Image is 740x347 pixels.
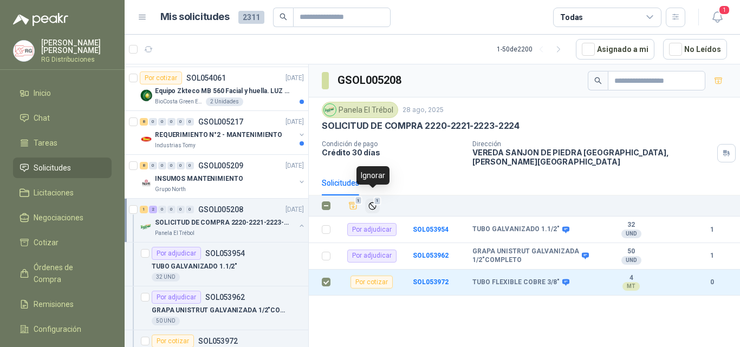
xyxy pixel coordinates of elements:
[13,13,68,26] img: Logo peakr
[140,176,153,189] img: Company Logo
[285,205,304,215] p: [DATE]
[355,197,362,205] span: 1
[413,252,449,259] a: SOL053962
[13,319,112,339] a: Configuración
[140,89,153,102] img: Company Logo
[125,286,308,330] a: Por adjudicarSOL053962GRAPA UNISTRUT GALVANIZADA 1/2"COMPLETO50 UND
[347,223,397,236] div: Por adjudicar
[13,232,112,253] a: Cotizar
[697,225,727,235] b: 1
[198,206,243,213] p: GSOL005208
[167,206,176,213] div: 0
[186,118,194,126] div: 0
[140,206,148,213] div: 1
[718,5,730,15] span: 1
[472,247,579,264] b: GRAPA UNISTRUT GALVANIZADA 1/2"COMPLETO
[152,317,180,325] div: 50 UND
[413,278,449,286] b: SOL053972
[594,247,668,256] b: 50
[155,229,194,238] p: Panela El Trébol
[149,118,157,126] div: 0
[149,162,157,169] div: 0
[324,104,336,116] img: Company Logo
[238,11,264,24] span: 2311
[34,212,83,224] span: Negociaciones
[160,9,230,25] h1: Mis solicitudes
[158,206,166,213] div: 0
[350,276,393,289] div: Por cotizar
[13,294,112,315] a: Remisiones
[177,162,185,169] div: 0
[177,118,185,126] div: 0
[34,187,74,199] span: Licitaciones
[34,162,71,174] span: Solicitudes
[167,162,176,169] div: 0
[198,337,238,345] p: SOL053972
[34,323,81,335] span: Configuración
[594,221,668,230] b: 32
[158,118,166,126] div: 0
[13,207,112,228] a: Negociaciones
[472,140,713,148] p: Dirección
[41,39,112,54] p: [PERSON_NAME] [PERSON_NAME]
[155,97,204,106] p: BioCosta Green Energy S.A.S
[472,148,713,166] p: VEREDA SANJON DE PIEDRA [GEOGRAPHIC_DATA] , [PERSON_NAME][GEOGRAPHIC_DATA]
[198,118,243,126] p: GSOL005217
[149,206,157,213] div: 2
[140,162,148,169] div: 8
[125,67,308,111] a: Por cotizarSOL054061[DATE] Company LogoEquipo Zkteco MB 560 Facial y huella. LUZ VISIBLEBioCosta ...
[186,162,194,169] div: 0
[152,273,180,281] div: 32 UND
[621,230,641,238] div: UND
[347,250,397,263] div: Por adjudicar
[152,305,287,316] p: GRAPA UNISTRUT GALVANIZADA 1/2"COMPLETO
[403,105,444,115] p: 28 ago, 2025
[34,137,57,149] span: Tareas
[663,39,727,60] button: No Leídos
[13,108,112,128] a: Chat
[472,225,560,234] b: TUBO GALVANIZADO 1.1/2"
[13,158,112,178] a: Solicitudes
[186,74,226,82] p: SOL054061
[140,133,153,146] img: Company Logo
[560,11,583,23] div: Todas
[594,77,602,84] span: search
[140,118,148,126] div: 8
[413,226,449,233] a: SOL053954
[205,293,245,301] p: SOL053962
[285,161,304,171] p: [DATE]
[34,112,50,124] span: Chat
[34,261,101,285] span: Órdenes de Compra
[365,199,380,213] button: Ignorar
[346,198,361,213] button: Añadir
[34,298,74,310] span: Remisiones
[280,13,287,21] span: search
[186,206,194,213] div: 0
[697,277,727,287] b: 0
[155,174,243,184] p: INSUMOS MANTENIMIENTO
[707,8,727,27] button: 1
[472,278,560,287] b: TUBO FLEXIBLE COBRE 3/8"
[13,83,112,103] a: Inicio
[697,251,727,261] b: 1
[34,237,59,248] span: Cotizar
[285,73,304,83] p: [DATE]
[152,247,201,260] div: Por adjudicar
[155,218,290,228] p: SOLICITUD DE COMPRA 2220-2221-2223-2224
[177,206,185,213] div: 0
[167,118,176,126] div: 0
[14,41,34,61] img: Company Logo
[125,243,308,286] a: Por adjudicarSOL053954TUBO GALVANIZADO 1.1/2"32 UND
[152,261,237,272] p: TUBO GALVANIZADO 1.1/2"
[374,197,381,205] span: 1
[322,140,464,148] p: Condición de pago
[497,41,567,58] div: 1 - 50 de 2200
[285,117,304,127] p: [DATE]
[140,203,306,238] a: 1 2 0 0 0 0 GSOL005208[DATE] Company LogoSOLICITUD DE COMPRA 2220-2221-2223-2224Panela El Trébol
[205,250,245,257] p: SOL053954
[140,71,182,84] div: Por cotizar
[198,162,243,169] p: GSOL005209
[140,220,153,233] img: Company Logo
